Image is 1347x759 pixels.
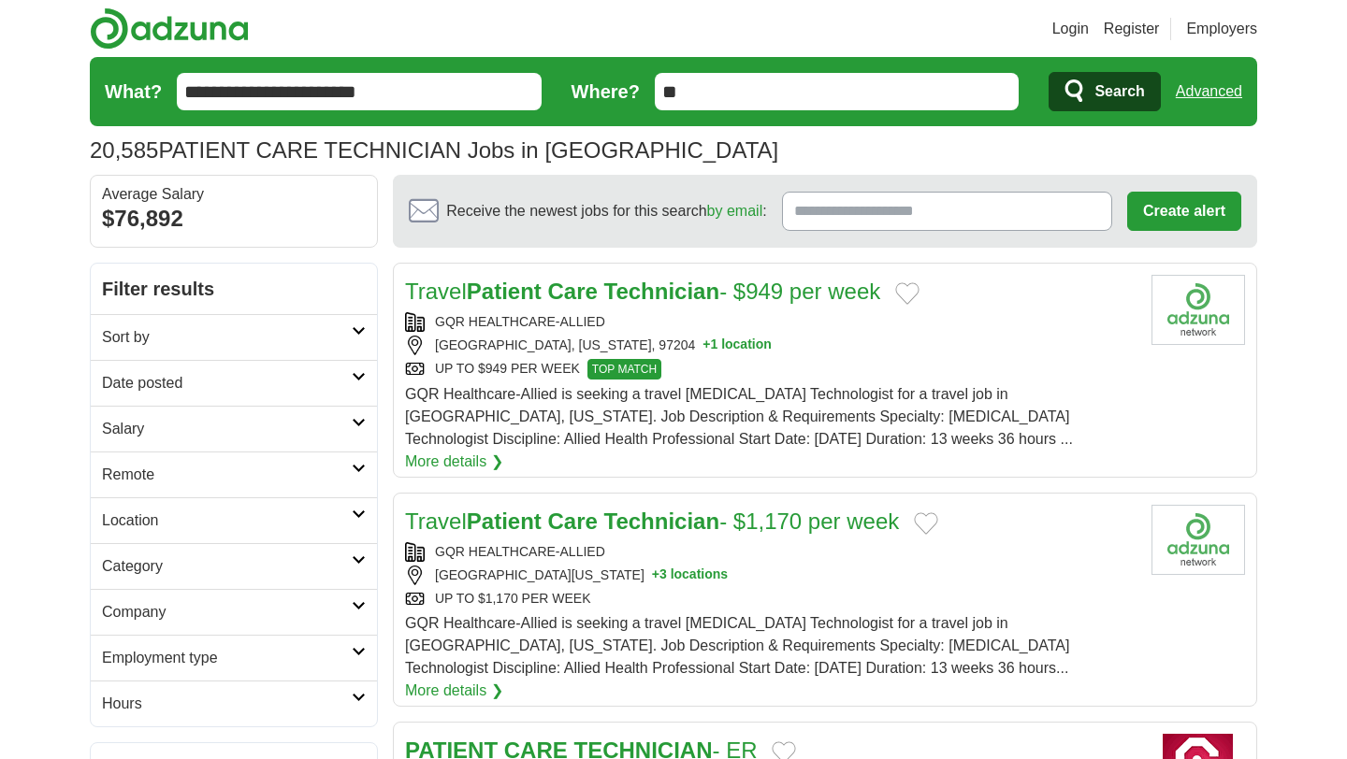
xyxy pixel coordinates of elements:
a: Sort by [91,314,377,360]
h2: Category [102,555,352,578]
a: Category [91,543,377,589]
div: UP TO $949 PER WEEK [405,359,1137,379]
button: Add to favorite jobs [895,282,920,305]
a: TravelPatient Care Technician- $949 per week [405,279,880,304]
strong: Technician [604,279,720,304]
strong: Technician [604,508,720,534]
strong: Care [547,279,597,304]
h2: Salary [102,418,352,440]
span: + [652,566,659,585]
span: 20,585 [90,134,158,167]
div: Average Salary [102,187,366,202]
strong: Patient [467,508,542,534]
img: Adzuna logo [90,7,249,50]
img: Company logo [1151,275,1245,345]
h2: Sort by [102,326,352,349]
h2: Hours [102,693,352,715]
label: Where? [572,78,640,106]
a: Remote [91,451,377,497]
img: Company logo [1151,505,1245,575]
button: Add to favorite jobs [914,512,938,535]
h2: Employment type [102,647,352,669]
a: Login [1052,18,1089,40]
span: + [702,336,710,355]
span: Search [1094,73,1144,110]
div: [GEOGRAPHIC_DATA][US_STATE] [405,566,1137,585]
a: Salary [91,406,377,451]
a: More details ❯ [405,680,503,702]
strong: Care [547,508,597,534]
a: Employers [1186,18,1257,40]
a: TravelPatient Care Technician- $1,170 per week [405,508,899,534]
button: +3 locations [652,566,728,585]
h2: Location [102,509,352,532]
div: UP TO $1,170 PER WEEK [405,589,1137,609]
a: Register [1104,18,1160,40]
a: Advanced [1176,73,1242,110]
h2: Filter results [91,264,377,314]
div: GQR HEALTHCARE-ALLIED [405,312,1137,332]
a: Employment type [91,635,377,680]
button: +1 location [702,336,772,355]
div: [GEOGRAPHIC_DATA], [US_STATE], 97204 [405,336,1137,355]
a: Date posted [91,360,377,406]
h1: PATIENT CARE TECHNICIAN Jobs in [GEOGRAPHIC_DATA] [90,137,778,163]
div: GQR HEALTHCARE-ALLIED [405,542,1137,562]
strong: Patient [467,279,542,304]
label: What? [105,78,162,106]
a: Company [91,589,377,635]
div: $76,892 [102,202,366,236]
h2: Remote [102,464,352,486]
span: TOP MATCH [587,359,661,379]
a: Hours [91,680,377,726]
h2: Date posted [102,372,352,394]
span: GQR Healthcare-Allied is seeking a travel [MEDICAL_DATA] Technologist for a travel job in [GEOGRA... [405,386,1073,447]
button: Search [1049,72,1160,111]
a: Location [91,497,377,543]
span: Receive the newest jobs for this search : [446,200,766,222]
span: GQR Healthcare-Allied is seeking a travel [MEDICAL_DATA] Technologist for a travel job in [GEOGRA... [405,615,1069,676]
a: More details ❯ [405,451,503,473]
a: by email [707,203,763,219]
button: Create alert [1127,192,1241,231]
h2: Company [102,601,352,623]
